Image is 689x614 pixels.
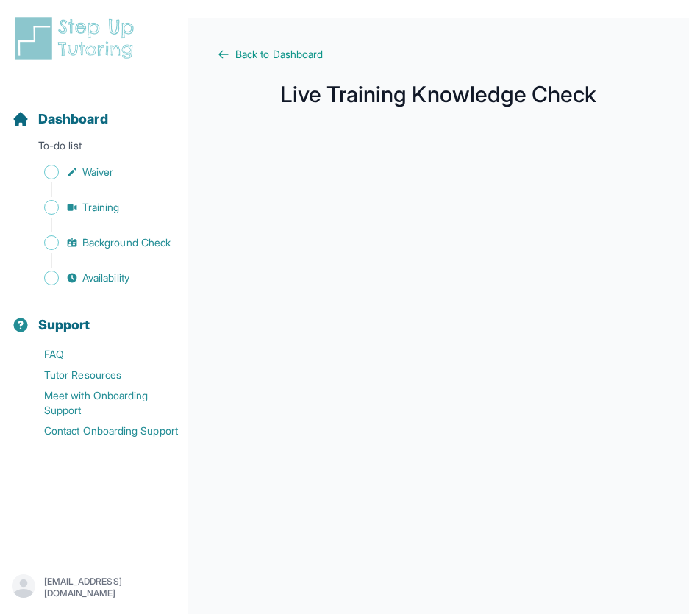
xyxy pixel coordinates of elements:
a: FAQ [12,344,188,365]
h1: Live Training Knowledge Check [218,85,660,103]
span: Waiver [82,165,113,179]
span: Training [82,200,120,215]
a: Waiver [12,162,188,182]
a: Back to Dashboard [218,47,660,62]
a: Contact Onboarding Support [12,421,188,441]
span: Support [38,315,90,335]
button: [EMAIL_ADDRESS][DOMAIN_NAME] [12,574,176,601]
span: Dashboard [38,109,108,129]
button: Support [6,291,182,341]
a: Meet with Onboarding Support [12,385,188,421]
a: Background Check [12,232,188,253]
p: To-do list [6,138,182,159]
button: Dashboard [6,85,182,135]
span: Availability [82,271,129,285]
span: Background Check [82,235,171,250]
a: Training [12,197,188,218]
a: Tutor Resources [12,365,188,385]
a: Availability [12,268,188,288]
p: [EMAIL_ADDRESS][DOMAIN_NAME] [44,576,176,599]
a: Dashboard [12,109,108,129]
span: Back to Dashboard [235,47,323,62]
img: logo [12,15,143,62]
